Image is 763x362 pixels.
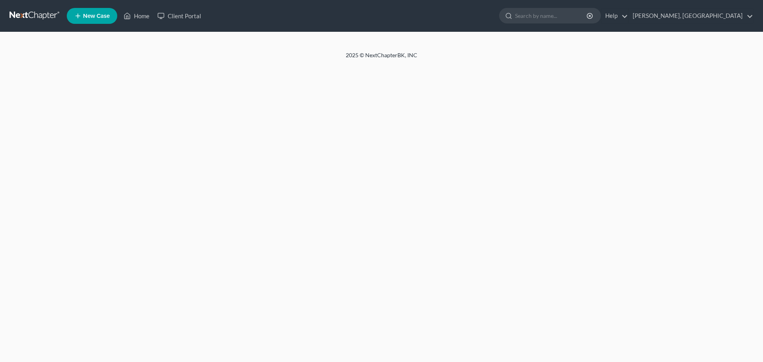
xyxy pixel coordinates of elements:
input: Search by name... [515,8,588,23]
a: Client Portal [153,9,205,23]
div: 2025 © NextChapterBK, INC [155,51,608,66]
a: [PERSON_NAME], [GEOGRAPHIC_DATA] [629,9,753,23]
span: New Case [83,13,110,19]
a: Home [120,9,153,23]
a: Help [601,9,628,23]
